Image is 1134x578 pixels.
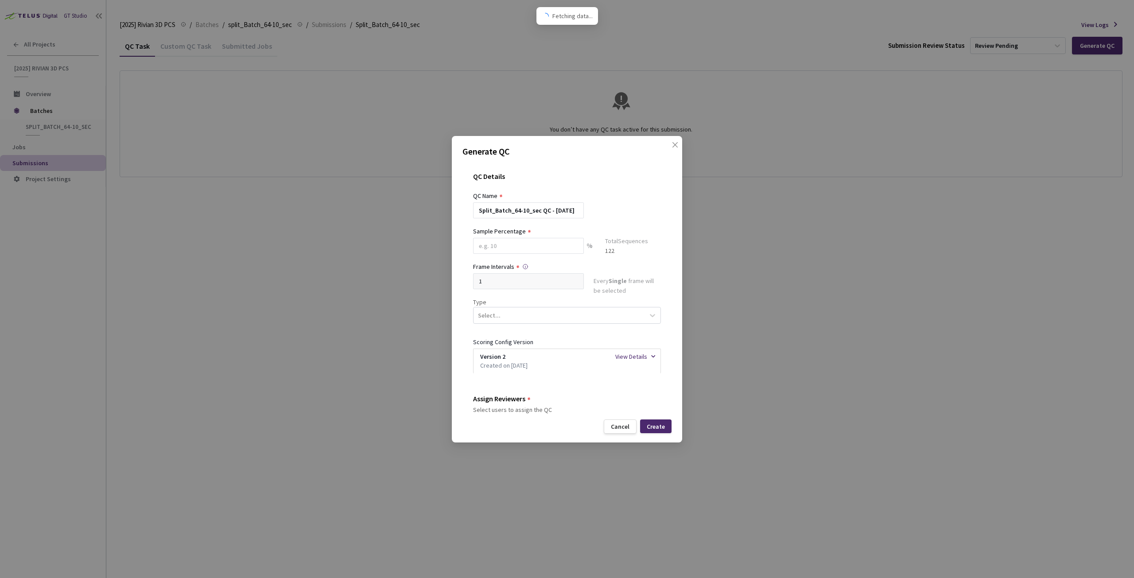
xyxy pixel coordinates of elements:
input: Enter frame interval [473,273,584,289]
div: % [584,238,595,262]
span: Created on [DATE] [480,361,528,370]
div: Create [647,423,665,430]
div: Cancel [611,423,629,430]
div: Sample Percentage [473,226,526,236]
span: loading [542,13,549,20]
p: Generate QC [462,145,672,158]
div: QC Name [473,191,497,201]
button: Close [663,141,677,155]
div: Select... [478,310,501,320]
div: Frame Intervals [473,262,514,272]
span: Fetching data... [552,11,593,21]
span: Scoring Config Version [473,338,533,346]
div: Every frame will be selected [594,276,661,297]
span: close [672,141,679,166]
div: 122 [605,246,648,256]
div: Assign Reviewers [473,395,525,403]
div: Type [473,297,661,307]
span: Version 2 [480,352,505,361]
div: Total Sequences [605,236,648,246]
input: e.g. 10 [473,238,584,254]
div: View Details [615,352,647,361]
strong: Single [609,277,627,285]
div: QC Details [473,172,661,191]
div: Select users to assign the QC [473,406,661,413]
